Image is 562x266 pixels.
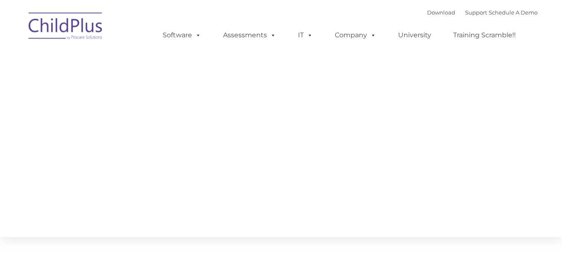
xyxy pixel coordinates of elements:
[215,27,284,44] a: Assessments
[427,9,455,16] a: Download
[465,9,487,16] a: Support
[427,9,538,16] font: |
[445,27,524,44] a: Training Scramble!!
[489,9,538,16] a: Schedule A Demo
[390,27,440,44] a: University
[327,27,384,44] a: Company
[24,7,107,48] img: ChildPlus by Procare Solutions
[290,27,321,44] a: IT
[154,27,209,44] a: Software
